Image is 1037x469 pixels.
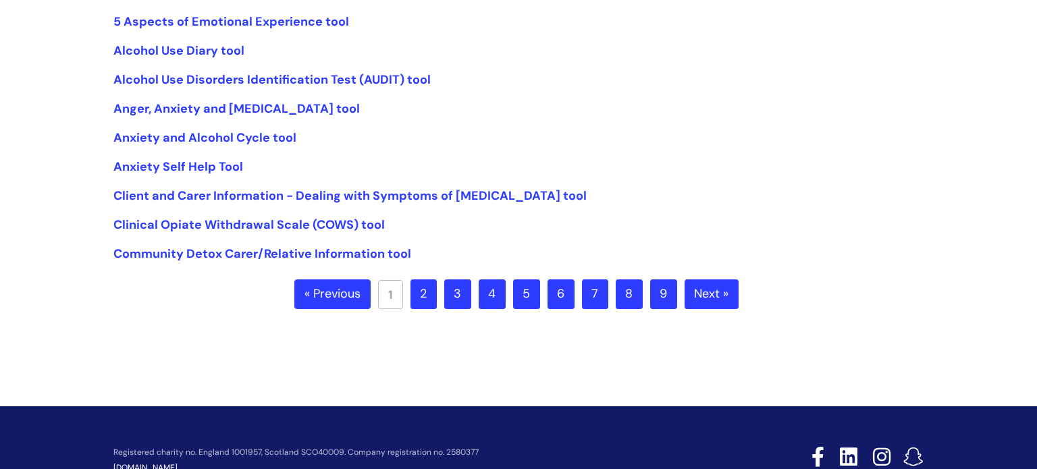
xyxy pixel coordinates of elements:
a: Anxiety and Alcohol Cycle tool [113,130,296,146]
p: Registered charity no. England 1001957, Scotland SCO40009. Company registration no. 2580377 [113,448,716,457]
a: Alcohol Use Diary tool [113,43,244,59]
a: Clinical Opiate Withdrawal Scale (COWS) tool [113,217,385,233]
a: 1 [378,280,403,309]
a: Client and Carer Information - Dealing with Symptoms of [MEDICAL_DATA] tool [113,188,587,204]
a: 7 [582,279,608,309]
a: 2 [410,279,437,309]
a: 5 [513,279,540,309]
a: « Previous [294,279,371,309]
a: Next » [685,279,739,309]
a: Anxiety Self Help Tool [113,159,243,175]
a: Community Detox Carer/Relative Information tool [113,246,411,262]
a: Alcohol Use Disorders Identification Test (AUDIT) tool [113,72,431,88]
a: 6 [548,279,575,309]
a: Anger, Anxiety and [MEDICAL_DATA] tool [113,101,360,117]
a: 8 [616,279,643,309]
a: 3 [444,279,471,309]
a: 5 Aspects of Emotional Experience tool [113,13,349,30]
a: 9 [650,279,677,309]
a: 4 [479,279,506,309]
